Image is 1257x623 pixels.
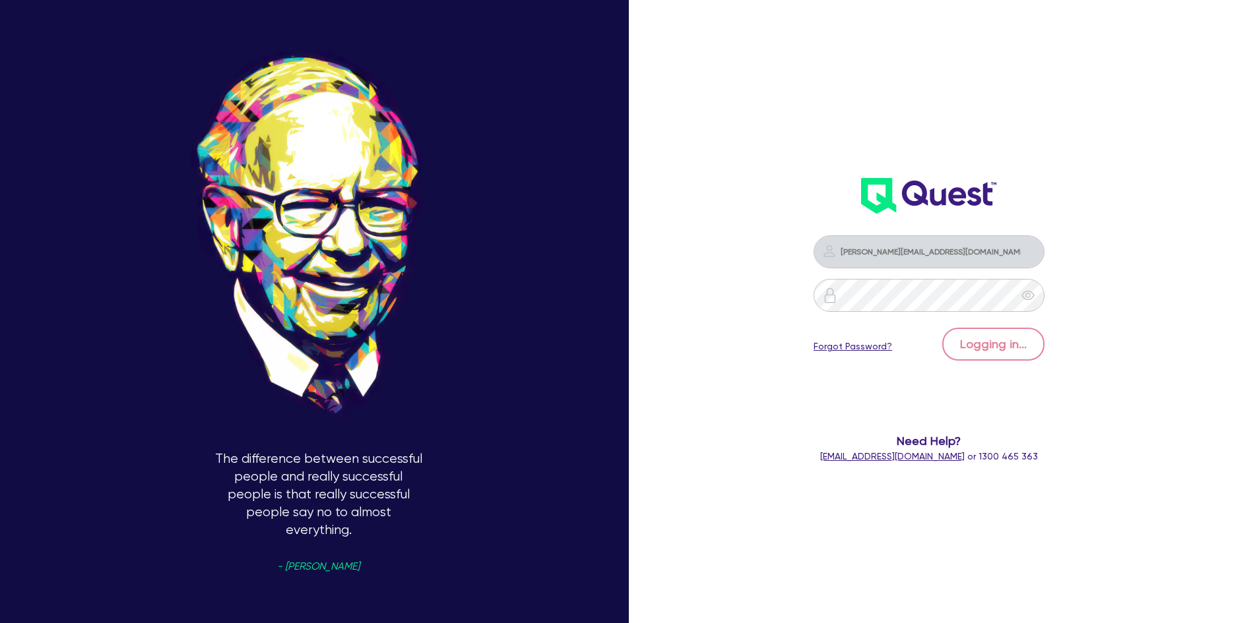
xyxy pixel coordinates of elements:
span: Need Help? [761,432,1098,450]
a: Forgot Password? [814,340,892,353]
span: eye [1021,289,1035,302]
span: or 1300 465 363 [820,451,1038,461]
span: - [PERSON_NAME] [277,562,360,572]
button: Logging in... [942,328,1045,361]
img: icon-password [822,287,838,303]
img: wH2k97JdezQIQAAAABJRU5ErkJggg== [861,178,996,214]
input: Email address [814,235,1045,268]
img: icon-password [822,243,837,259]
a: [EMAIL_ADDRESS][DOMAIN_NAME] [820,451,965,461]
